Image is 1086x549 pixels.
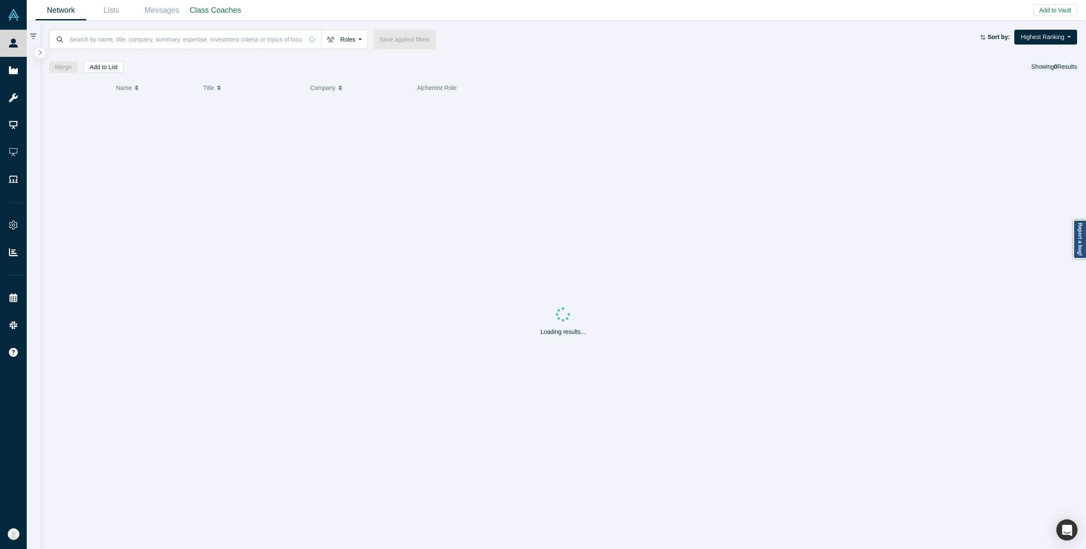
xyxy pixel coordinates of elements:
button: Merge [49,61,78,73]
button: Name [116,79,194,97]
strong: Sort by: [988,34,1010,40]
button: Save applied filters [374,30,436,49]
a: Lists [86,0,137,20]
a: Network [36,0,86,20]
img: Ally Hoang's Account [8,528,20,540]
span: Results [1054,63,1077,70]
strong: 0 [1054,63,1058,70]
img: Alchemist Vault Logo [8,9,20,21]
span: Alchemist Role [417,84,456,91]
input: Search by name, title, company, summary, expertise, investment criteria or topics of focus [69,29,303,49]
button: Title [203,79,301,97]
span: Name [116,79,132,97]
button: Add to List [84,61,123,73]
span: Title [203,79,214,97]
button: Highest Ranking [1014,30,1077,45]
p: Loading results... [540,328,586,336]
span: Company [310,79,336,97]
a: Class Coaches [187,0,244,20]
button: Company [310,79,408,97]
button: Add to Vault [1033,4,1077,16]
a: Messages [137,0,187,20]
div: Showing [1031,61,1077,73]
a: Report a bug! [1073,220,1086,259]
button: Roles [321,30,368,49]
